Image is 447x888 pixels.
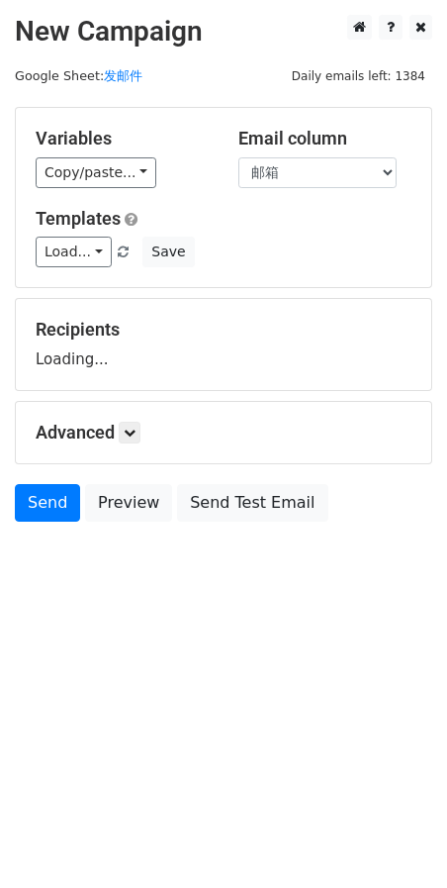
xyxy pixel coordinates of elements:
h5: Variables [36,128,209,149]
h5: Recipients [36,319,411,341]
div: Loading... [36,319,411,370]
span: Daily emails left: 1384 [285,65,432,87]
a: Send Test Email [177,484,327,522]
a: Load... [36,237,112,267]
h2: New Campaign [15,15,432,49]
h5: Email column [238,128,411,149]
button: Save [142,237,194,267]
h5: Advanced [36,422,411,444]
small: Google Sheet: [15,68,142,83]
a: Daily emails left: 1384 [285,68,432,83]
a: Templates [36,208,121,229]
a: 发邮件 [104,68,142,83]
a: Send [15,484,80,522]
a: Copy/paste... [36,157,156,188]
a: Preview [85,484,172,522]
